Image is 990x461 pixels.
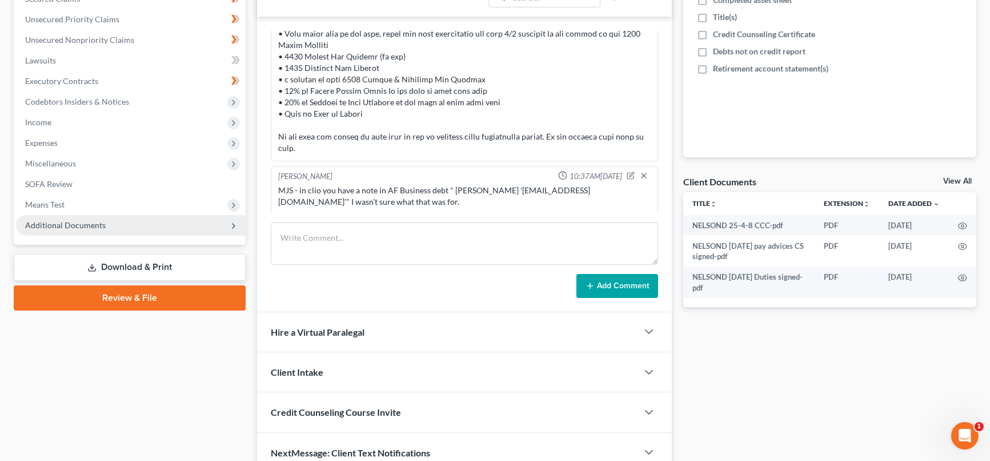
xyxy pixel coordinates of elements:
span: Means Test [25,200,65,209]
i: unfold_more [863,201,870,208]
a: Extensionunfold_more [824,199,870,208]
a: SOFA Review [16,174,246,194]
a: Download & Print [14,254,246,281]
span: Credit Counseling Certificate [713,29,815,40]
span: Miscellaneous [25,158,76,168]
span: Debts not on credit report [713,46,805,57]
span: Lawsuits [25,55,56,65]
span: Unsecured Priority Claims [25,14,119,24]
a: Lawsuits [16,50,246,71]
span: Expenses [25,138,58,148]
span: Retirement account statement(s) [713,63,828,74]
div: MJS - in clio you have a note in AF Business debt " [PERSON_NAME] '[EMAIL_ADDRESS][DOMAIN_NAME]'"... [278,185,651,208]
td: [DATE] [879,215,949,236]
div: [PERSON_NAME] [278,171,332,182]
td: PDF [815,236,879,267]
span: Hire a Virtual Paralegal [271,327,364,337]
span: SOFA Review [25,179,73,189]
td: PDF [815,215,879,236]
a: Date Added expand_more [888,199,940,208]
span: Unsecured Nonpriority Claims [25,35,134,45]
a: Review & File [14,285,246,311]
div: Client Documents [683,176,756,188]
span: Income [25,117,51,127]
iframe: Intercom live chat [951,422,979,450]
a: Unsecured Priority Claims [16,9,246,30]
a: Titleunfold_more [692,199,717,208]
span: Client Intake [271,367,323,377]
span: Executory Contracts [25,76,98,86]
i: expand_more [933,201,940,208]
td: [DATE] [879,267,949,299]
i: unfold_more [710,201,717,208]
td: PDF [815,267,879,299]
td: NELSOND [DATE] pay advices CS signed-pdf [683,236,815,267]
span: NextMessage: Client Text Notifications [271,447,430,458]
td: NELSOND [DATE] Duties signed-pdf [683,267,815,299]
td: NELSOND 25-4-8 CCC-pdf [683,215,815,236]
span: Title(s) [713,11,737,23]
span: 1 [975,422,984,431]
a: View All [943,177,972,185]
a: Unsecured Nonpriority Claims [16,30,246,50]
span: Credit Counseling Course Invite [271,407,401,418]
span: 10:37AM[DATE] [570,171,622,182]
span: Codebtors Insiders & Notices [25,97,129,106]
a: Executory Contracts [16,71,246,92]
button: Add Comment [576,274,658,298]
span: Additional Documents [25,220,106,230]
td: [DATE] [879,236,949,267]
